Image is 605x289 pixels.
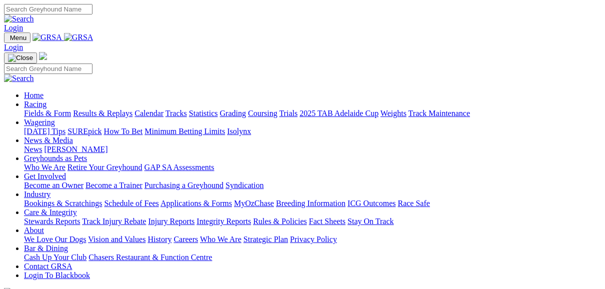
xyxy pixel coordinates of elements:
[4,52,37,63] button: Toggle navigation
[24,91,43,99] a: Home
[24,235,86,243] a: We Love Our Dogs
[24,109,601,118] div: Racing
[64,33,93,42] img: GRSA
[234,199,274,207] a: MyOzChase
[24,271,90,279] a: Login To Blackbook
[24,199,102,207] a: Bookings & Scratchings
[24,181,83,189] a: Become an Owner
[189,109,218,117] a: Statistics
[279,109,297,117] a: Trials
[144,127,225,135] a: Minimum Betting Limits
[347,217,393,225] a: Stay On Track
[4,43,23,51] a: Login
[24,154,87,162] a: Greyhounds as Pets
[24,226,44,234] a: About
[243,235,288,243] a: Strategic Plan
[24,253,86,261] a: Cash Up Your Club
[88,235,145,243] a: Vision and Values
[73,109,132,117] a: Results & Replays
[4,32,30,43] button: Toggle navigation
[85,181,142,189] a: Become a Trainer
[248,109,277,117] a: Coursing
[144,181,223,189] a: Purchasing a Greyhound
[24,244,68,252] a: Bar & Dining
[24,127,65,135] a: [DATE] Tips
[347,199,395,207] a: ICG Outcomes
[380,109,406,117] a: Weights
[160,199,232,207] a: Applications & Forms
[24,109,71,117] a: Fields & Form
[4,74,34,83] img: Search
[24,217,80,225] a: Stewards Reports
[88,253,212,261] a: Chasers Restaurant & Function Centre
[4,63,92,74] input: Search
[200,235,241,243] a: Who We Are
[147,235,171,243] a: History
[10,34,26,41] span: Menu
[290,235,337,243] a: Privacy Policy
[24,136,73,144] a: News & Media
[24,217,601,226] div: Care & Integrity
[24,127,601,136] div: Wagering
[24,145,42,153] a: News
[24,163,601,172] div: Greyhounds as Pets
[165,109,187,117] a: Tracks
[24,118,55,126] a: Wagering
[196,217,251,225] a: Integrity Reports
[24,208,77,216] a: Care & Integrity
[4,23,23,32] a: Login
[82,217,146,225] a: Track Injury Rebate
[67,127,101,135] a: SUREpick
[220,109,246,117] a: Grading
[24,235,601,244] div: About
[408,109,470,117] a: Track Maintenance
[4,4,92,14] input: Search
[67,163,142,171] a: Retire Your Greyhound
[225,181,263,189] a: Syndication
[24,181,601,190] div: Get Involved
[24,100,46,108] a: Racing
[144,163,214,171] a: GAP SA Assessments
[8,54,33,62] img: Close
[24,172,66,180] a: Get Involved
[309,217,345,225] a: Fact Sheets
[104,199,158,207] a: Schedule of Fees
[148,217,194,225] a: Injury Reports
[24,253,601,262] div: Bar & Dining
[24,262,72,270] a: Contact GRSA
[253,217,307,225] a: Rules & Policies
[173,235,198,243] a: Careers
[32,33,62,42] img: GRSA
[44,145,107,153] a: [PERSON_NAME]
[24,163,65,171] a: Who We Are
[24,190,50,198] a: Industry
[24,199,601,208] div: Industry
[134,109,163,117] a: Calendar
[104,127,143,135] a: How To Bet
[299,109,378,117] a: 2025 TAB Adelaide Cup
[227,127,251,135] a: Isolynx
[4,14,34,23] img: Search
[276,199,345,207] a: Breeding Information
[24,145,601,154] div: News & Media
[397,199,429,207] a: Race Safe
[39,52,47,60] img: logo-grsa-white.png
